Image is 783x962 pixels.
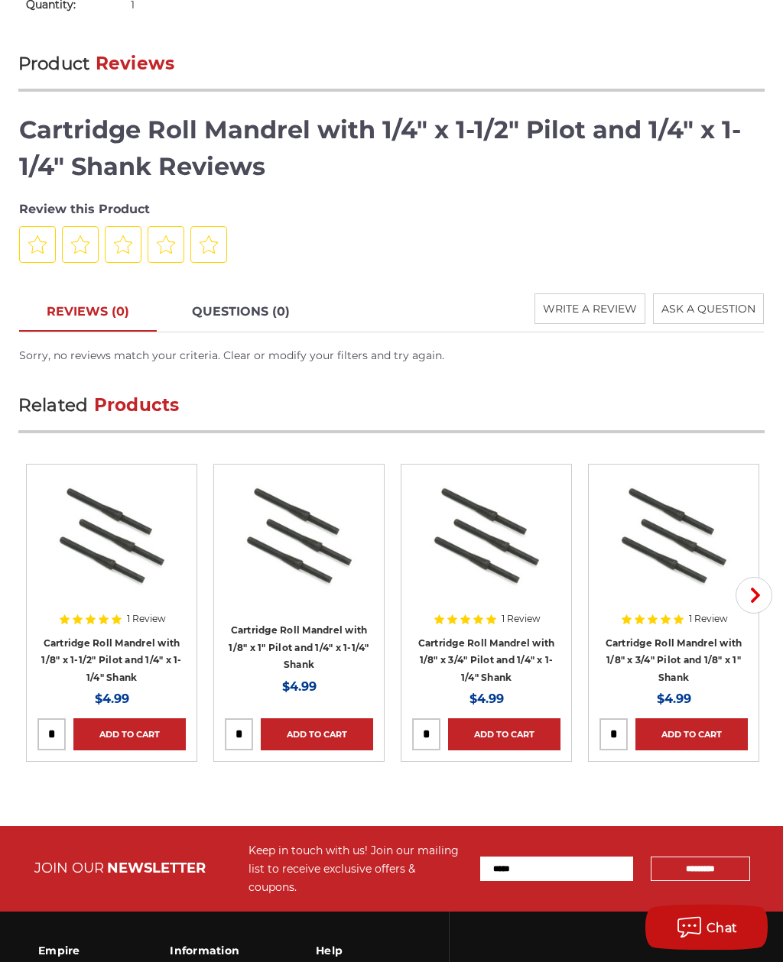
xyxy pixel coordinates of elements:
[18,53,90,75] span: Product
[249,842,465,897] div: Keep in touch with us! Join our mailing list to receive exclusive offers & coupons.
[534,294,645,325] button: WRITE A REVIEW
[225,476,373,621] a: Cartridge rolls mandrel
[96,53,175,75] span: Reviews
[41,638,181,684] a: Cartridge Roll Mandrel with 1/8" x 1-1/2" Pilot and 1/4" x 1-1/4" Shank
[612,476,735,598] img: Cartridge rolls mandrel
[261,719,373,751] a: Add to Cart
[19,201,765,219] div: Review this Product
[736,578,772,614] button: Next
[689,615,728,624] span: 1 Review
[19,348,765,364] div: Sorry, no reviews match your criteria. Clear or modify your filters and try again.
[238,476,360,598] img: Cartridge rolls mandrel
[94,395,180,416] span: Products
[425,476,547,598] img: Cartridge rolls mandrel
[127,615,166,624] span: 1 Review
[661,303,755,316] span: ASK A QUESTION
[645,905,768,951] button: Chat
[282,680,317,695] span: $4.99
[73,719,186,751] a: Add to Cart
[107,860,206,877] span: NEWSLETTER
[599,476,748,621] a: Cartridge rolls mandrel
[502,615,541,624] span: 1 Review
[19,294,157,332] a: REVIEWS (0)
[635,719,748,751] a: Add to Cart
[606,638,742,684] a: Cartridge Roll Mandrel with 1/8" x 3/4" Pilot and 1/8" x 1" Shank
[19,112,765,186] h4: Cartridge Roll Mandrel with 1/4" x 1-1/2" Pilot and 1/4" x 1-1/4" Shank Reviews
[653,294,764,325] button: ASK A QUESTION
[448,719,560,751] a: Add to Cart
[418,638,555,684] a: Cartridge Roll Mandrel with 1/8" x 3/4" Pilot and 1/4" x 1-1/4" Shank
[34,860,104,877] span: JOIN OUR
[707,921,738,935] span: Chat
[95,692,129,707] span: $4.99
[229,625,369,671] a: Cartridge Roll Mandrel with 1/8" x 1" Pilot and 1/4" x 1-1/4" Shank
[469,692,504,707] span: $4.99
[412,476,560,621] a: Cartridge rolls mandrel
[50,476,173,598] img: Cartridge rolls mandrel
[164,294,317,332] a: QUESTIONS (0)
[543,303,637,316] span: WRITE A REVIEW
[18,395,89,416] span: Related
[657,692,691,707] span: $4.99
[37,476,186,621] a: Cartridge rolls mandrel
